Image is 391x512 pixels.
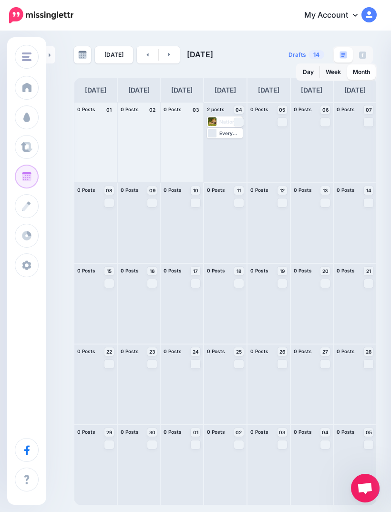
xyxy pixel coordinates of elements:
a: 21 [364,267,373,275]
span: 20 [322,269,329,273]
span: 0 Posts [294,106,312,112]
h4: [DATE] [258,84,279,96]
span: 15 [107,269,112,273]
span: 09 [149,188,155,193]
h4: 01 [104,105,114,114]
span: 0 Posts [121,268,139,273]
span: 13 [323,188,328,193]
span: 21 [366,269,371,273]
a: 18 [234,267,244,275]
span: 03 [279,430,285,435]
span: 14 [366,188,371,193]
span: 0 Posts [164,348,182,354]
a: 13 [320,186,330,195]
a: 14 [364,186,373,195]
a: 03 [278,428,287,437]
a: Week [320,64,347,80]
span: [DATE] [187,50,213,59]
a: 05 [278,105,287,114]
span: 14 [309,50,324,59]
span: 26 [279,349,285,354]
a: 04 [320,428,330,437]
span: 0 Posts [207,187,225,193]
span: 24 [193,349,199,354]
a: 16 [147,267,157,275]
h4: [DATE] [85,84,106,96]
a: 26 [278,347,287,356]
span: 11 [237,188,241,193]
a: 20 [320,267,330,275]
span: 06 [322,107,329,112]
span: 30 [149,430,155,435]
span: 05 [366,430,372,435]
span: 04 [236,107,242,112]
a: 25 [234,347,244,356]
span: 0 Posts [164,429,182,435]
span: 0 Posts [77,106,95,112]
img: menu.png [22,52,31,61]
span: 0 Posts [207,268,225,273]
div: Every September, [MEDICAL_DATA] Awareness Month focuses on an [MEDICAL_DATA] that causes hair los... [219,130,242,136]
span: 0 Posts [207,429,225,435]
span: 0 Posts [77,187,95,193]
a: [DATE] [95,46,133,63]
img: paragraph-boxed.png [340,51,347,59]
a: 06 [320,105,330,114]
a: 30 [147,428,157,437]
span: 2 posts [207,106,225,112]
a: 07 [364,105,373,114]
h4: [DATE] [171,84,193,96]
span: 0 Posts [164,268,182,273]
span: 29 [106,430,112,435]
h4: 03 [191,105,200,114]
h4: [DATE] [128,84,150,96]
a: 05 [364,428,373,437]
span: 0 Posts [250,106,268,112]
span: 0 Posts [250,187,268,193]
span: 0 Posts [121,106,139,112]
h4: [DATE] [344,84,366,96]
img: facebook-grey-square.png [359,52,366,59]
span: 0 Posts [250,429,268,435]
span: 08 [106,188,112,193]
a: 17 [191,267,200,275]
span: 22 [106,349,112,354]
span: 0 Posts [164,187,182,193]
a: 28 [364,347,373,356]
span: 0 Posts [337,106,355,112]
a: 12 [278,186,287,195]
a: My Account [295,4,377,27]
a: 02 [234,428,244,437]
span: 0 Posts [250,268,268,273]
span: 01 [193,430,198,435]
span: 27 [322,349,328,354]
a: 15 [104,267,114,275]
img: Missinglettr [9,7,73,23]
a: 04 [234,105,244,114]
a: 23 [147,347,157,356]
span: 0 Posts [121,187,139,193]
span: 10 [193,188,198,193]
span: 0 Posts [337,429,355,435]
a: Month [347,64,376,80]
span: 0 Posts [294,348,312,354]
span: 18 [237,269,241,273]
span: 0 Posts [250,348,268,354]
a: 19 [278,267,287,275]
span: 02 [236,430,242,435]
a: 08 [104,186,114,195]
a: Open chat [351,474,380,502]
h4: [DATE] [215,84,236,96]
span: 0 Posts [77,268,95,273]
div: National Wildlife Day on [DATE] encourages improved awareness of the species around us and in the... [219,119,242,125]
span: 04 [322,430,329,435]
span: 0 Posts [294,429,312,435]
span: 12 [280,188,285,193]
span: 0 Posts [207,348,225,354]
h4: [DATE] [301,84,322,96]
a: 10 [191,186,200,195]
img: calendar-grey-darker.png [78,51,87,59]
h4: 02 [147,105,157,114]
span: 0 Posts [337,268,355,273]
a: Day [297,64,319,80]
